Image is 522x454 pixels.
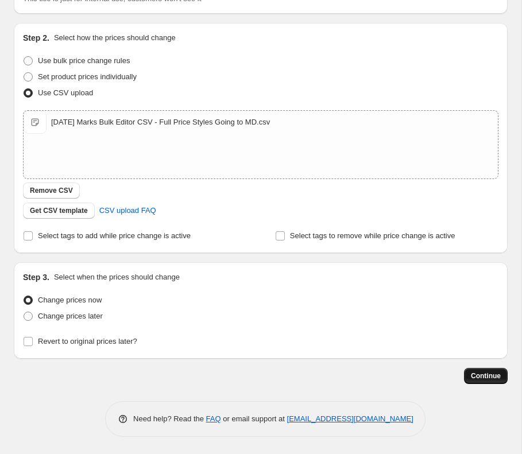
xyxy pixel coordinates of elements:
span: Change prices later [38,312,103,320]
p: Select when the prices should change [54,271,180,283]
span: CSV upload FAQ [99,205,156,216]
span: Use bulk price change rules [38,56,130,65]
div: [DATE] Marks Bulk Editor CSV - Full Price Styles Going to MD.csv [51,117,270,128]
h2: Step 2. [23,32,49,44]
h2: Step 3. [23,271,49,283]
span: Select tags to remove while price change is active [290,231,455,240]
a: FAQ [206,414,221,423]
a: [EMAIL_ADDRESS][DOMAIN_NAME] [287,414,413,423]
a: CSV upload FAQ [92,201,163,220]
span: Change prices now [38,296,102,304]
p: Select how the prices should change [54,32,176,44]
span: Set product prices individually [38,72,137,81]
span: Get CSV template [30,206,88,215]
button: Get CSV template [23,203,95,219]
span: Remove CSV [30,186,73,195]
span: or email support at [221,414,287,423]
button: Remove CSV [23,183,80,199]
span: Continue [471,371,501,381]
span: Use CSV upload [38,88,93,97]
span: Select tags to add while price change is active [38,231,191,240]
span: Revert to original prices later? [38,337,137,346]
span: Need help? Read the [133,414,206,423]
button: Continue [464,368,508,384]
